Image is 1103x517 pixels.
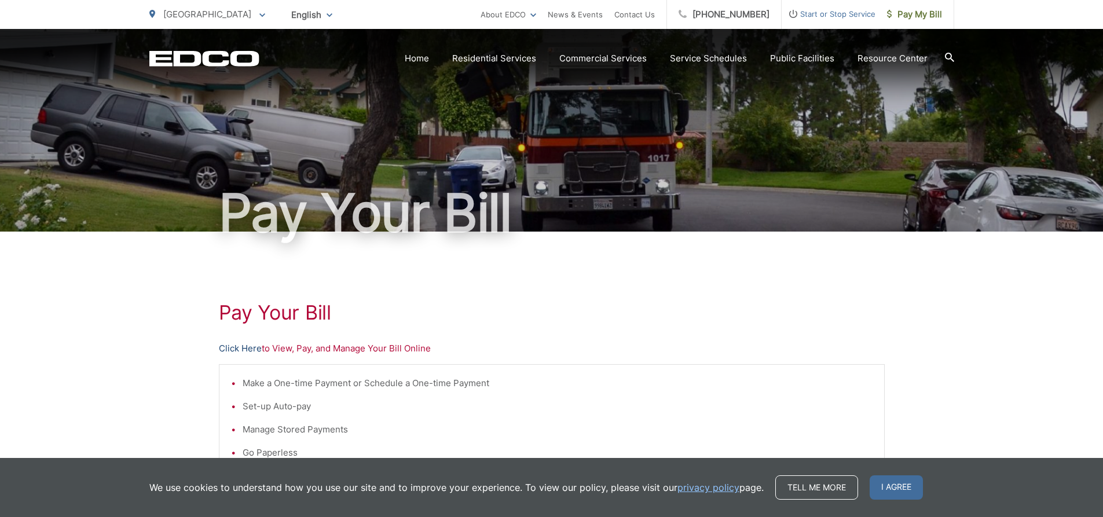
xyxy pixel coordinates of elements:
[219,342,262,355] a: Click Here
[149,184,954,242] h1: Pay Your Bill
[243,446,873,460] li: Go Paperless
[283,5,341,25] span: English
[219,301,885,324] h1: Pay Your Bill
[858,52,928,65] a: Resource Center
[481,8,536,21] a: About EDCO
[243,423,873,437] li: Manage Stored Payments
[870,475,923,500] span: I agree
[559,52,647,65] a: Commercial Services
[149,481,764,494] p: We use cookies to understand how you use our site and to improve your experience. To view our pol...
[452,52,536,65] a: Residential Services
[219,342,885,355] p: to View, Pay, and Manage Your Bill Online
[405,52,429,65] a: Home
[770,52,834,65] a: Public Facilities
[149,50,259,67] a: EDCD logo. Return to the homepage.
[243,399,873,413] li: Set-up Auto-pay
[614,8,655,21] a: Contact Us
[887,8,942,21] span: Pay My Bill
[243,376,873,390] li: Make a One-time Payment or Schedule a One-time Payment
[670,52,747,65] a: Service Schedules
[775,475,858,500] a: Tell me more
[548,8,603,21] a: News & Events
[677,481,739,494] a: privacy policy
[163,9,251,20] span: [GEOGRAPHIC_DATA]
